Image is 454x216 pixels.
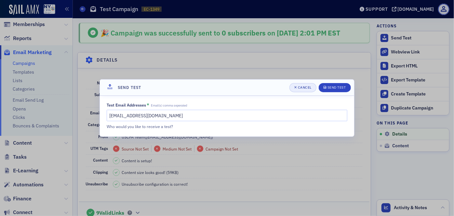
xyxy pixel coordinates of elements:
div: Test Email Addresses [107,103,146,108]
button: Cancel [289,83,316,92]
div: Who would you like to receive a test? [107,123,325,129]
div: Cancel [298,86,312,89]
abbr: This field is required [147,103,149,107]
span: Email(s) comma seperated [151,104,187,108]
button: Send Test [319,83,351,92]
div: Send Test [327,86,346,89]
h4: Send Test [118,84,141,90]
